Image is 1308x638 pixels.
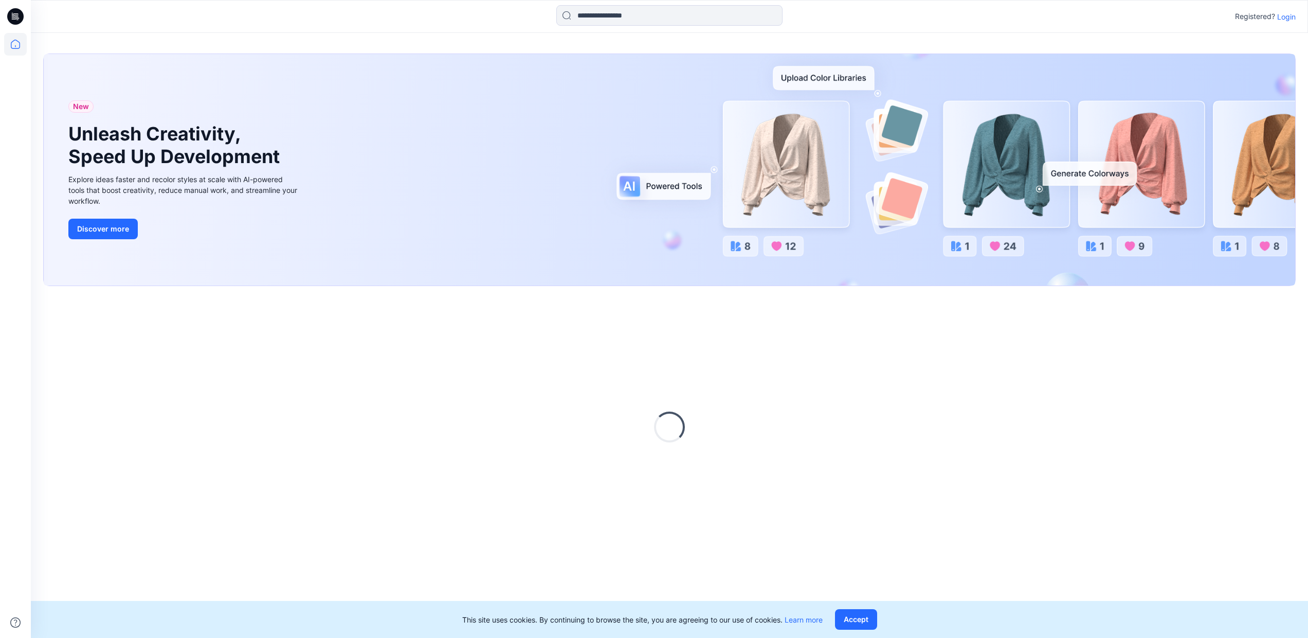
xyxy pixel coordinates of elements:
[785,615,823,624] a: Learn more
[68,174,300,206] div: Explore ideas faster and recolor styles at scale with AI-powered tools that boost creativity, red...
[1277,11,1296,22] p: Login
[462,614,823,625] p: This site uses cookies. By continuing to browse the site, you are agreeing to our use of cookies.
[835,609,877,630] button: Accept
[68,219,138,239] button: Discover more
[68,219,300,239] a: Discover more
[73,100,89,113] span: New
[1235,10,1275,23] p: Registered?
[68,123,284,167] h1: Unleash Creativity, Speed Up Development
